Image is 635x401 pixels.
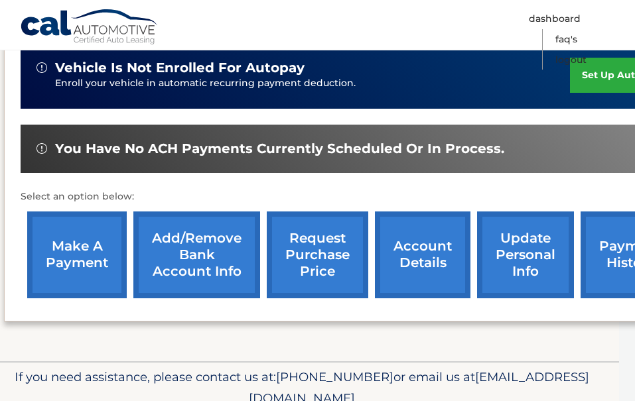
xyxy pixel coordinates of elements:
[477,211,574,298] a: update personal info
[20,9,159,47] a: Cal Automotive
[267,211,368,298] a: request purchase price
[55,60,305,76] span: vehicle is not enrolled for autopay
[55,141,504,157] span: You have no ACH payments currently scheduled or in process.
[529,9,581,29] a: Dashboard
[375,211,470,298] a: account details
[555,50,587,70] a: Logout
[36,143,47,154] img: alert-white.svg
[27,211,127,298] a: make a payment
[276,369,393,384] span: [PHONE_NUMBER]
[55,76,570,91] p: Enroll your vehicle in automatic recurring payment deduction.
[555,29,577,50] a: FAQ's
[36,62,47,73] img: alert-white.svg
[133,211,260,298] a: Add/Remove bank account info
